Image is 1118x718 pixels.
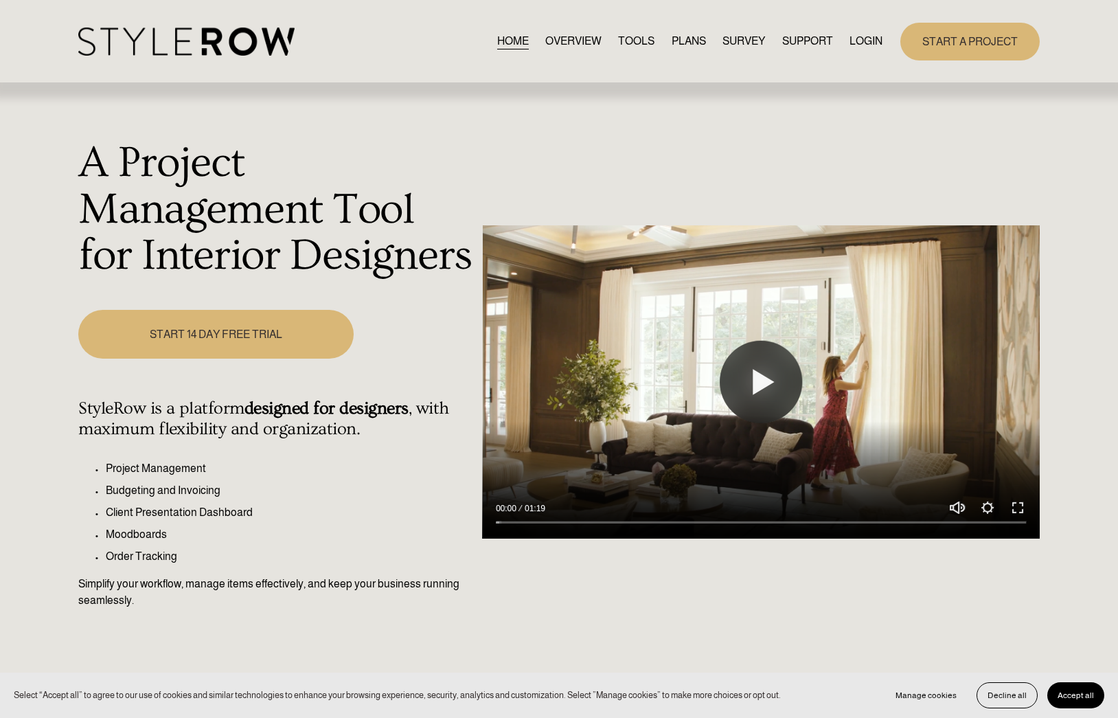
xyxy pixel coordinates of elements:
[849,32,882,51] a: LOGIN
[720,341,802,423] button: Play
[78,310,353,359] a: START 14 DAY FREE TRIAL
[244,399,409,418] strong: designed for designers
[520,502,549,515] div: Duration
[14,688,781,702] p: Select “Accept all” to agree to our use of cookies and similar technologies to enhance your brows...
[78,140,475,280] h1: A Project Management Tool for Interior Designers
[782,32,833,51] a: folder dropdown
[106,526,475,543] p: Moodboards
[722,32,765,51] a: SURVEY
[895,691,957,700] span: Manage cookies
[106,504,475,521] p: Client Presentation Dashboard
[545,32,602,51] a: OVERVIEW
[885,682,967,708] button: Manage cookies
[618,32,654,51] a: TOOLS
[106,482,475,499] p: Budgeting and Invoicing
[900,23,1040,60] a: START A PROJECT
[672,32,706,51] a: PLANS
[782,33,833,49] span: SUPPORT
[1058,691,1094,700] span: Accept all
[988,691,1027,700] span: Decline all
[497,32,529,51] a: HOME
[106,460,475,477] p: Project Management
[977,682,1038,708] button: Decline all
[1047,682,1104,708] button: Accept all
[496,518,1026,528] input: Seek
[78,399,475,440] h4: StyleRow is a platform , with maximum flexibility and organization.
[78,576,475,609] p: Simplify your workflow, manage items effectively, and keep your business running seamlessly.
[106,548,475,565] p: Order Tracking
[78,27,295,56] img: StyleRow
[496,502,520,515] div: Current time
